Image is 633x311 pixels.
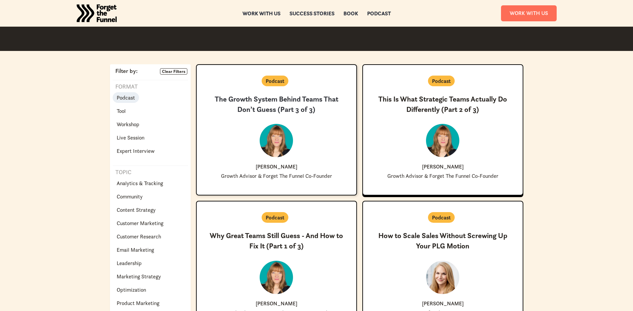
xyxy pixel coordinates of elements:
a: Live Session [113,132,148,143]
p: [PERSON_NAME] [422,164,464,169]
h3: This Is What Strategic Teams Actually Do Differently (Part 2 of 3) [374,94,512,115]
p: Content Strategy [117,206,156,214]
p: Leadership [117,259,142,267]
a: Clear Filters [160,68,187,75]
a: Content Strategy [113,204,160,215]
p: Podcast [266,77,284,85]
p: Podcast [266,213,284,221]
p: Expert Interview [117,147,155,155]
p: Customer Research [117,232,161,240]
a: Community [113,191,147,202]
a: PodcastThe Growth System Behind Teams That Don’t Guess (Part 3 of 3)[PERSON_NAME]Growth Advisor &... [196,64,357,196]
p: Topic [113,168,131,176]
a: Leadership [113,258,146,268]
p: Marketing Strategy [117,272,161,280]
a: Podcast [367,11,391,16]
p: [PERSON_NAME] [422,301,464,306]
p: Email Marketing [117,246,154,254]
a: Book [343,11,358,16]
p: Analytics & Tracking [117,179,163,187]
p: Podcast [432,77,451,85]
p: [PERSON_NAME] [256,164,297,169]
a: Marketing Strategy [113,271,165,282]
a: Customer Marketing [113,218,167,228]
p: Podcast [432,213,451,221]
p: [PERSON_NAME] [256,301,297,306]
h3: How to Scale Sales Without Screwing Up Your PLG Motion [374,231,512,251]
p: Podcast [117,94,135,102]
a: Workshop [113,119,143,130]
a: Work With Us [501,5,557,21]
p: Live Session [117,134,144,142]
a: Success Stories [289,11,334,16]
p: Growth Advisor & Forget The Funnel Co-Founder [387,173,498,179]
a: Customer Research [113,231,165,242]
a: PodcastThis Is What Strategic Teams Actually Do Differently (Part 2 of 3)[PERSON_NAME]Growth Advi... [362,64,523,196]
h3: Why Great Teams Still Guess - And How to Fix It (Part 1 of 3) [207,231,346,251]
a: Product Marketing [113,298,163,308]
p: Workshop [117,120,139,128]
p: Growth Advisor & Forget The Funnel Co-Founder [221,173,332,179]
a: Work with us [242,11,280,16]
p: Customer Marketing [117,219,163,227]
a: Analytics & Tracking [113,178,167,188]
a: Podcast [113,92,139,103]
h3: The Growth System Behind Teams That Don’t Guess (Part 3 of 3) [207,94,346,115]
p: Community [117,192,143,200]
p: Product Marketing [117,299,159,307]
p: Format [113,83,138,91]
a: Expert Interview [113,146,159,156]
p: Tool [117,107,126,115]
a: Tool [113,106,130,116]
p: Filter by: [113,68,138,74]
a: Email Marketing [113,244,158,255]
p: Optimization [117,286,146,294]
a: Optimization [113,284,150,295]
